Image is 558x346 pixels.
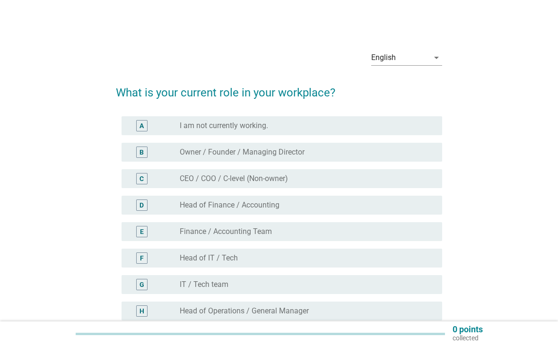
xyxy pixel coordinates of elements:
[180,227,272,236] label: Finance / Accounting Team
[139,306,144,316] div: H
[180,306,309,316] label: Head of Operations / General Manager
[139,121,144,131] div: A
[116,75,443,101] h2: What is your current role in your workplace?
[180,253,238,263] label: Head of IT / Tech
[140,253,144,263] div: F
[180,121,268,130] label: I am not currently working.
[139,147,144,157] div: B
[453,325,483,334] p: 0 points
[371,53,396,62] div: English
[180,147,305,157] label: Owner / Founder / Managing Director
[139,174,144,184] div: C
[139,200,144,210] div: D
[140,227,144,237] div: E
[139,280,144,290] div: G
[180,200,279,210] label: Head of Finance / Accounting
[431,52,442,63] i: arrow_drop_down
[180,280,228,289] label: IT / Tech team
[180,174,288,183] label: CEO / COO / C-level (Non-owner)
[453,334,483,342] p: collected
